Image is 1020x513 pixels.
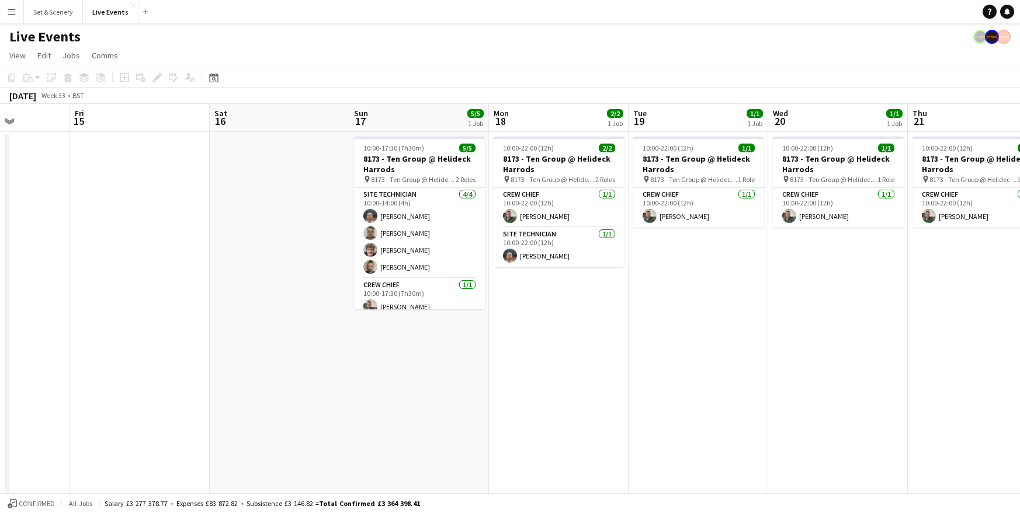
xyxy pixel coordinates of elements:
span: 18 [492,114,509,128]
app-card-role: Site Technician4/410:00-14:00 (4h)[PERSON_NAME][PERSON_NAME][PERSON_NAME][PERSON_NAME] [354,188,485,278]
span: 10:00-22:00 (12h) [503,144,554,152]
span: Fri [75,108,84,118]
span: 10:00-22:00 (12h) [782,144,833,152]
app-card-role: Crew Chief1/110:00-17:30 (7h30m)[PERSON_NAME] [354,278,485,318]
button: Live Events [83,1,138,23]
span: 8173 - Ten Group @ Helideck Harrods [650,175,738,184]
button: Set & Scenery [24,1,83,23]
span: 15 [73,114,84,128]
app-card-role: Crew Chief1/110:00-22:00 (12h)[PERSON_NAME] [494,188,625,228]
span: 1 Role [738,175,755,184]
span: Wed [773,108,788,118]
span: 20 [771,114,788,128]
span: 8173 - Ten Group @ Helideck Harrods [511,175,595,184]
h3: 8173 - Ten Group @ Helideck Harrods [773,153,904,175]
app-job-card: 10:00-22:00 (12h)1/18173 - Ten Group @ Helideck Harrods 8173 - Ten Group @ Helideck Harrods1 Role... [773,137,904,228]
span: Edit [37,50,51,61]
div: 1 Job [468,119,483,128]
app-user-avatar: Production Managers [985,30,999,44]
span: 5/5 [467,109,484,118]
a: View [5,48,30,63]
span: Confirmed [19,500,55,508]
span: Comms [92,50,118,61]
a: Jobs [58,48,85,63]
a: Edit [33,48,55,63]
app-card-role: Site Technician1/110:00-22:00 (12h)[PERSON_NAME] [494,228,625,267]
app-job-card: 10:00-22:00 (12h)2/28173 - Ten Group @ Helideck Harrods 8173 - Ten Group @ Helideck Harrods2 Role... [494,137,625,267]
span: 8173 - Ten Group @ Helideck Harrods [371,175,456,184]
div: 1 Job [608,119,623,128]
span: Sun [354,108,368,118]
span: 1 Role [877,175,894,184]
div: Salary £3 277 378.77 + Expenses £83 872.82 + Subsistence £3 146.82 = [105,499,420,508]
span: 1/1 [747,109,763,118]
span: 2/2 [607,109,623,118]
div: [DATE] [9,90,36,102]
span: 21 [911,114,927,128]
app-card-role: Crew Chief1/110:00-22:00 (12h)[PERSON_NAME] [633,188,764,228]
span: View [9,50,26,61]
span: Week 33 [39,91,68,100]
span: 2/2 [599,144,615,152]
span: 1/1 [878,144,894,152]
span: Total Confirmed £3 364 398.41 [319,499,420,508]
app-user-avatar: Alex Gill [997,30,1011,44]
span: Jobs [63,50,80,61]
span: 10:00-17:30 (7h30m) [363,144,424,152]
span: 2 Roles [595,175,615,184]
span: All jobs [67,499,95,508]
div: 1 Job [747,119,762,128]
span: 1/1 [738,144,755,152]
span: 1/1 [886,109,903,118]
app-user-avatar: Production Managers [973,30,987,44]
span: 10:00-22:00 (12h) [922,144,973,152]
app-job-card: 10:00-17:30 (7h30m)5/58173 - Ten Group @ Helideck Harrods 8173 - Ten Group @ Helideck Harrods2 Ro... [354,137,485,309]
a: Comms [87,48,123,63]
div: BST [72,91,84,100]
app-job-card: 10:00-22:00 (12h)1/18173 - Ten Group @ Helideck Harrods 8173 - Ten Group @ Helideck Harrods1 Role... [633,137,764,228]
span: 8173 - Ten Group @ Helideck Harrods [929,175,1017,184]
h3: 8173 - Ten Group @ Helideck Harrods [633,153,764,175]
button: Confirmed [6,497,57,510]
span: 17 [352,114,368,128]
span: Sat [214,108,227,118]
span: 19 [632,114,647,128]
span: 2 Roles [456,175,476,184]
app-card-role: Crew Chief1/110:00-22:00 (12h)[PERSON_NAME] [773,188,904,228]
span: Thu [913,108,927,118]
span: Tue [633,108,647,118]
span: 8173 - Ten Group @ Helideck Harrods [790,175,877,184]
h3: 8173 - Ten Group @ Helideck Harrods [354,153,485,175]
span: Mon [494,108,509,118]
div: 1 Job [887,119,902,128]
h3: 8173 - Ten Group @ Helideck Harrods [494,153,625,175]
span: 16 [213,114,227,128]
span: 5/5 [459,144,476,152]
h1: Live Events [9,28,81,46]
span: 10:00-22:00 (12h) [643,144,693,152]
